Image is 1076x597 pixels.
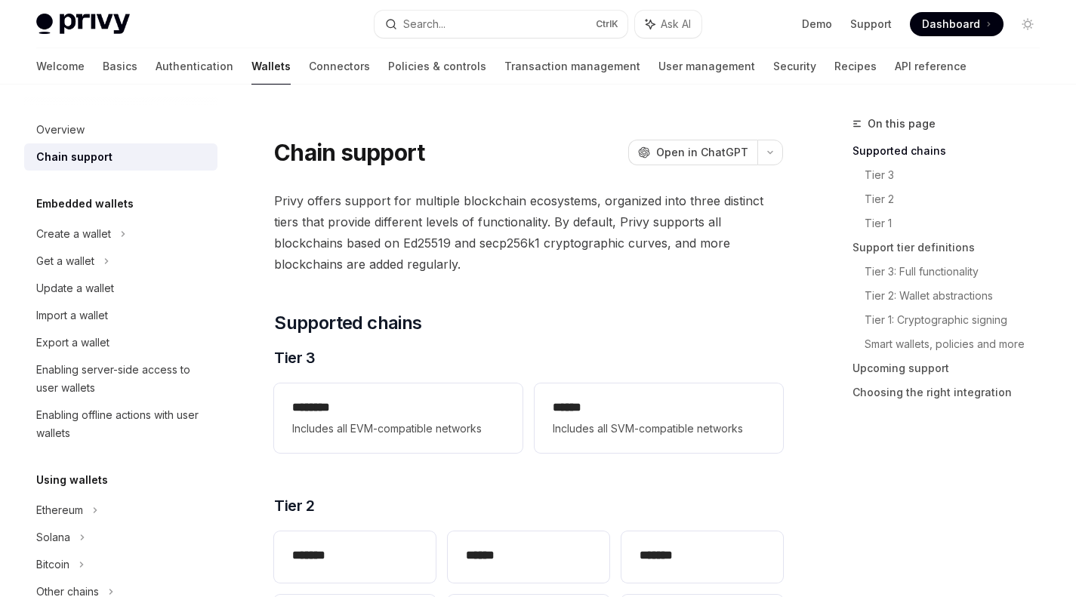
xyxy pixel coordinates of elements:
a: Authentication [156,48,233,85]
div: Overview [36,121,85,139]
div: Create a wallet [36,225,111,243]
a: Tier 3 [865,163,1052,187]
div: Update a wallet [36,279,114,297]
span: Includes all EVM-compatible networks [292,420,504,438]
a: Support [850,17,892,32]
a: Import a wallet [24,302,217,329]
span: Tier 3 [274,347,315,368]
a: Update a wallet [24,275,217,302]
a: Chain support [24,143,217,171]
a: Security [773,48,816,85]
button: Toggle dark mode [1016,12,1040,36]
a: Upcoming support [852,356,1052,380]
button: Search...CtrlK [375,11,627,38]
h5: Using wallets [36,471,108,489]
div: Enabling offline actions with user wallets [36,406,208,442]
a: Tier 3: Full functionality [865,260,1052,284]
span: Tier 2 [274,495,314,516]
span: Ask AI [661,17,691,32]
a: Export a wallet [24,329,217,356]
a: Policies & controls [388,48,486,85]
div: Enabling server-side access to user wallets [36,361,208,397]
div: Get a wallet [36,252,94,270]
a: Wallets [251,48,291,85]
a: Support tier definitions [852,235,1052,260]
a: Supported chains [852,139,1052,163]
span: Open in ChatGPT [656,145,748,160]
a: User management [658,48,755,85]
div: Ethereum [36,501,83,519]
div: Chain support [36,148,113,166]
a: Connectors [309,48,370,85]
a: Tier 2: Wallet abstractions [865,284,1052,308]
a: **** ***Includes all EVM-compatible networks [274,383,523,453]
h5: Embedded wallets [36,195,134,213]
a: Choosing the right integration [852,380,1052,405]
a: API reference [895,48,967,85]
a: Tier 1 [865,211,1052,235]
a: Tier 1: Cryptographic signing [865,308,1052,332]
button: Ask AI [635,11,701,38]
div: Import a wallet [36,306,108,325]
a: Enabling offline actions with user wallets [24,402,217,447]
span: Supported chains [274,311,421,335]
div: Bitcoin [36,555,69,574]
span: Privy offers support for multiple blockchain ecosystems, organized into three distinct tiers that... [274,190,783,275]
a: Transaction management [504,48,640,85]
a: Tier 2 [865,187,1052,211]
a: Enabling server-side access to user wallets [24,356,217,402]
a: **** *Includes all SVM-compatible networks [535,383,783,453]
a: Welcome [36,48,85,85]
a: Smart wallets, policies and more [865,332,1052,356]
a: Demo [802,17,832,32]
div: Solana [36,528,70,546]
span: On this page [868,115,936,133]
a: Basics [103,48,137,85]
button: Open in ChatGPT [628,140,757,165]
div: Search... [403,15,446,33]
h1: Chain support [274,139,424,166]
a: Dashboard [910,12,1004,36]
a: Recipes [834,48,877,85]
span: Ctrl K [596,18,618,30]
img: light logo [36,14,130,35]
span: Dashboard [922,17,980,32]
span: Includes all SVM-compatible networks [553,420,765,438]
a: Overview [24,116,217,143]
div: Export a wallet [36,334,109,352]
